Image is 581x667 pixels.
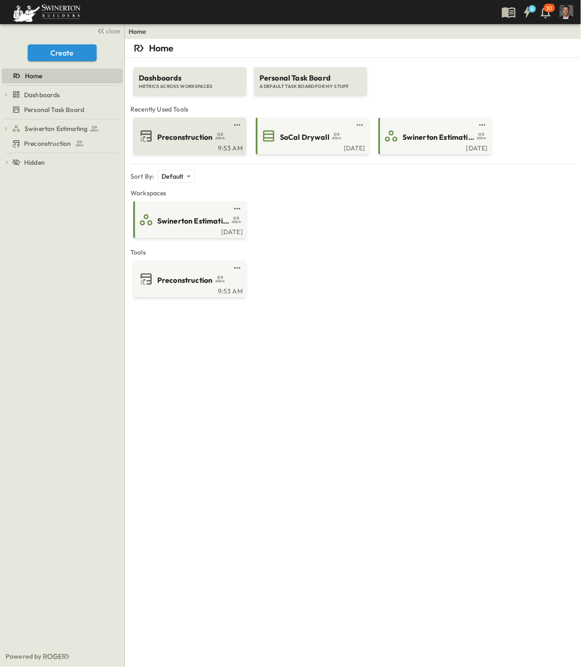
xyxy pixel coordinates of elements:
a: Personal Task BoardA DEFAULT TASK BOARD FOR MY STUFF [253,58,368,95]
span: Swinerton Estimating [402,132,474,143]
span: Personal Task Board [24,105,84,114]
img: Profile Picture [560,5,574,19]
a: Preconstruction [135,272,243,287]
button: close [93,24,123,37]
button: 6 [518,4,537,20]
span: Dashboards [139,73,241,83]
p: Home [149,42,174,55]
button: test [477,119,488,131]
nav: breadcrumbs [129,27,152,36]
span: Hidden [24,158,45,167]
button: test [232,262,243,274]
a: Swinerton Estimating [12,122,121,135]
span: Workspaces [130,188,575,198]
a: [DATE] [135,227,243,235]
span: Swinerton Estimating [157,216,229,226]
div: Swinerton Estimatingtest [2,121,123,136]
span: Preconstruction [157,132,213,143]
span: SoCal Drywall [280,132,329,143]
div: Personal Task Boardtest [2,102,123,117]
span: METRICS ACROSS WORKSPACES [139,83,241,90]
img: 6c363589ada0b36f064d841b69d3a419a338230e66bb0a533688fa5cc3e9e735.png [11,2,82,22]
span: Swinerton Estimating [25,124,87,133]
button: test [354,119,365,131]
span: Dashboards [24,90,60,100]
span: close [106,26,121,36]
div: Preconstructiontest [2,136,123,151]
a: Home [129,27,147,36]
p: Default [161,172,183,181]
p: 30 [546,5,553,12]
button: test [232,203,243,214]
a: Home [2,69,121,82]
a: [DATE] [258,143,365,151]
a: [DATE] [380,143,488,151]
a: Personal Task Board [2,103,121,116]
a: Preconstruction [2,137,121,150]
a: Preconstruction [135,129,243,143]
a: Dashboards [12,88,121,101]
a: SoCal Drywall [258,129,365,143]
h6: 6 [531,5,534,12]
p: Sort By: [130,172,154,181]
span: Personal Task Board [260,73,362,83]
a: 9:53 AM [135,287,243,294]
span: Home [25,71,43,81]
span: A DEFAULT TASK BOARD FOR MY STUFF [260,83,362,90]
a: Swinerton Estimating [380,129,488,143]
span: Preconstruction [157,275,213,286]
a: Swinerton Estimating [135,212,243,227]
a: DashboardsMETRICS ACROSS WORKSPACES [132,58,247,95]
a: 9:53 AM [135,143,243,151]
span: Tools [130,248,575,257]
button: Create [28,44,97,61]
span: Preconstruction [24,139,71,148]
div: Default [158,170,194,183]
button: test [232,119,243,131]
span: Recently Used Tools [130,105,575,114]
